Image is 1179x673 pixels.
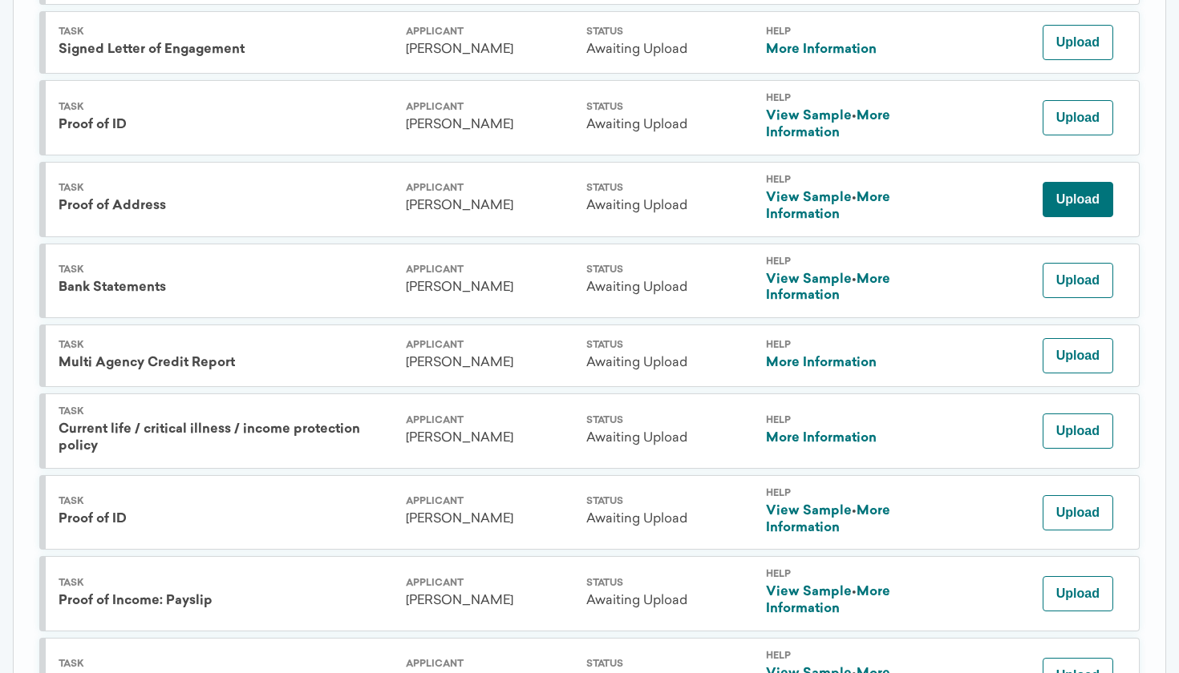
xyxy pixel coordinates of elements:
[586,416,754,425] div: Status
[586,430,754,447] div: Awaiting Upload
[586,511,754,528] div: Awaiting Upload
[406,42,573,58] div: [PERSON_NAME]
[766,489,934,498] div: Help
[766,651,934,661] div: Help
[586,27,754,37] div: Status
[59,198,393,215] div: Proof of Address
[406,280,573,296] div: [PERSON_NAME]
[766,416,934,425] div: Help
[766,586,852,598] a: View Sample
[586,280,754,296] div: Awaiting Upload
[406,265,573,275] div: Applicant
[586,198,754,215] div: Awaiting Upload
[766,505,890,534] a: More Information
[406,578,573,588] div: Applicant
[586,265,754,275] div: Status
[406,497,573,506] div: Applicant
[766,273,852,286] a: View Sample
[586,42,754,58] div: Awaiting Upload
[406,27,573,37] div: Applicant
[406,416,573,425] div: Applicant
[59,341,393,350] div: Task
[1043,25,1113,60] button: Upload
[766,110,852,123] a: View Sample
[766,108,934,142] div: •
[766,505,852,518] a: View Sample
[766,341,934,350] div: Help
[406,103,573,112] div: Applicant
[766,257,934,267] div: Help
[586,497,754,506] div: Status
[1043,338,1113,373] button: Upload
[406,511,573,528] div: [PERSON_NAME]
[59,511,393,528] div: Proof of ID
[586,578,754,588] div: Status
[1043,182,1113,217] button: Upload
[1043,263,1113,298] button: Upload
[59,103,393,112] div: Task
[59,280,393,296] div: Bank Statements
[59,593,393,610] div: Proof of Income: Payslip
[766,190,934,224] div: •
[59,183,393,193] div: Task
[766,175,934,185] div: Help
[59,355,393,372] div: Multi Agency Credit Report
[586,341,754,350] div: Status
[59,497,393,506] div: Task
[59,578,393,588] div: Task
[59,42,393,58] div: Signed Letter of Engagement
[1043,576,1113,611] button: Upload
[406,659,573,669] div: Applicant
[1043,413,1113,449] button: Upload
[406,198,573,215] div: [PERSON_NAME]
[766,191,852,204] a: View Sample
[766,357,877,369] a: More Information
[586,117,754,134] div: Awaiting Upload
[766,503,934,537] div: •
[406,341,573,350] div: Applicant
[766,191,890,221] a: More Information
[406,183,573,193] div: Applicant
[59,117,393,134] div: Proof of ID
[766,272,934,305] div: •
[766,27,934,37] div: Help
[586,183,754,193] div: Status
[406,430,573,447] div: [PERSON_NAME]
[586,355,754,372] div: Awaiting Upload
[59,407,393,417] div: Task
[766,43,877,56] a: More Information
[1043,495,1113,530] button: Upload
[59,659,393,669] div: Task
[406,593,573,610] div: [PERSON_NAME]
[766,584,934,618] div: •
[766,432,877,445] a: More Information
[59,27,393,37] div: Task
[406,117,573,134] div: [PERSON_NAME]
[766,94,934,103] div: Help
[586,593,754,610] div: Awaiting Upload
[1043,100,1113,135] button: Upload
[586,659,754,669] div: Status
[406,355,573,372] div: [PERSON_NAME]
[59,265,393,275] div: Task
[586,103,754,112] div: Status
[766,570,934,579] div: Help
[59,421,393,455] div: Current life / critical illness / income protection policy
